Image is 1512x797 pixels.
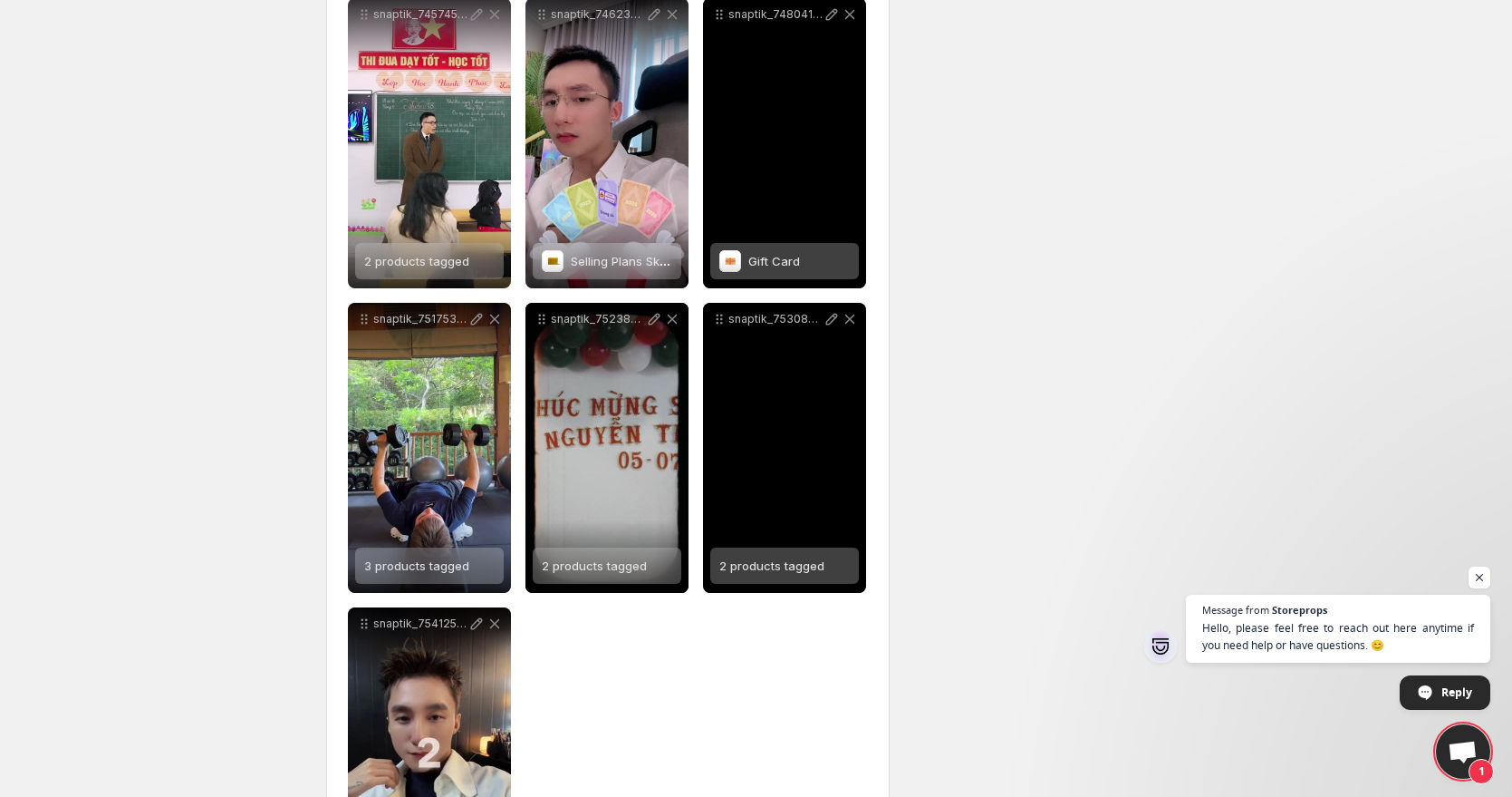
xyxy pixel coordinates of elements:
p: snaptik_7517530153350728978_v2 [373,312,467,326]
div: snaptik_7523854862069533970_v22 products tagged [525,303,689,593]
p: snaptik_7462335808717032712_v2 [551,7,645,22]
p: snaptik_7480414405524606226_v2 [728,7,823,22]
span: 2 products tagged [719,559,824,573]
p: snaptik_7457451105027394823_v2 [373,7,467,22]
span: Reply [1441,676,1472,708]
p: snaptik_7523854862069533970_v2 [551,312,645,326]
span: 1 [1469,759,1494,784]
div: snaptik_7530879359016553746_v22 products tagged [703,303,866,593]
span: Gift Card [748,254,800,268]
div: Open chat [1436,724,1490,779]
div: snaptik_7517530153350728978_v23 products tagged [348,303,511,593]
p: snaptik_7530879359016553746_v2 [728,312,823,326]
span: 2 products tagged [364,254,469,268]
span: Message from [1202,605,1269,615]
p: snaptik_7541250338129530130_v2 [373,617,467,631]
img: Gift Card [719,250,741,272]
span: Hello, please feel free to reach out here anytime if you need help or have questions. 😊 [1202,619,1474,654]
span: Selling Plans Ski Wax [571,254,690,268]
span: 3 products tagged [364,559,469,573]
img: Selling Plans Ski Wax [542,250,563,272]
span: 2 products tagged [542,559,647,573]
span: Storeprops [1272,605,1327,615]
